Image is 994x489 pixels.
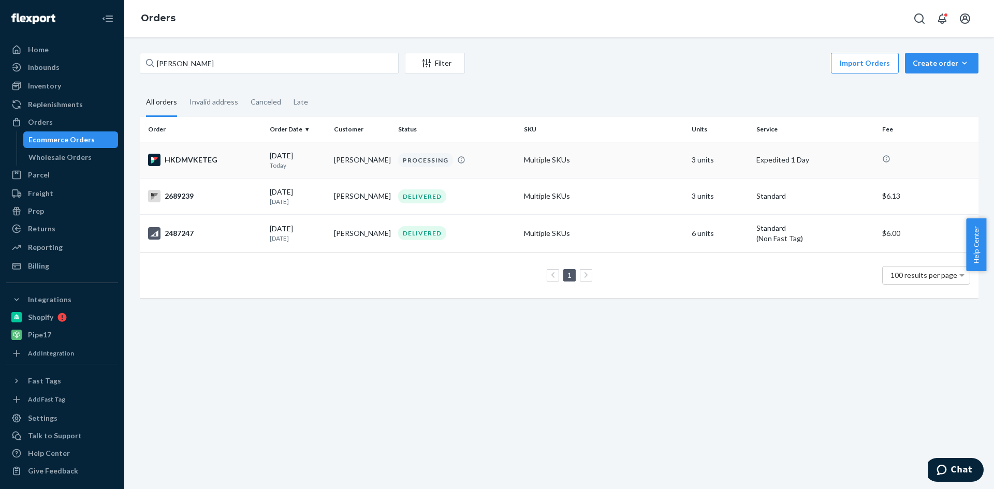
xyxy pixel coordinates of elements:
th: Status [394,117,520,142]
a: Settings [6,410,118,426]
button: Open notifications [932,8,953,29]
div: 2689239 [148,190,261,202]
td: Multiple SKUs [520,178,688,214]
div: DELIVERED [398,189,446,203]
th: Fee [878,117,978,142]
button: Filter [405,53,465,73]
div: 2487247 [148,227,261,240]
div: Canceled [251,88,281,115]
div: [DATE] [270,224,326,243]
div: Ecommerce Orders [28,135,95,145]
th: Service [752,117,878,142]
span: 100 results per page [890,271,957,279]
td: [PERSON_NAME] [330,214,394,252]
button: Close Navigation [97,8,118,29]
p: Standard [756,223,874,233]
div: Parcel [28,170,50,180]
div: Reporting [28,242,63,253]
td: [PERSON_NAME] [330,142,394,178]
a: Freight [6,185,118,202]
a: Returns [6,220,118,237]
p: [DATE] [270,234,326,243]
div: Talk to Support [28,431,82,441]
td: [PERSON_NAME] [330,178,394,214]
div: Settings [28,413,57,423]
button: Fast Tags [6,373,118,389]
div: Wholesale Orders [28,152,92,162]
div: Pipe17 [28,330,51,340]
div: Orders [28,117,53,127]
input: Search orders [140,53,399,73]
th: Units [688,117,752,142]
a: Add Integration [6,347,118,360]
div: Inventory [28,81,61,91]
th: Order [140,117,266,142]
button: Give Feedback [6,463,118,479]
a: Prep [6,203,118,219]
div: Add Fast Tag [28,395,65,404]
a: Inventory [6,78,118,94]
div: Help Center [28,448,70,458]
div: HKDMVKETEG [148,154,261,166]
td: 3 units [688,142,752,178]
a: Help Center [6,445,118,462]
div: Integrations [28,294,71,305]
a: Orders [6,114,118,130]
td: Multiple SKUs [520,214,688,252]
div: DELIVERED [398,226,446,240]
div: Home [28,45,49,55]
a: Reporting [6,239,118,256]
div: Freight [28,188,53,199]
div: All orders [146,88,177,117]
div: [DATE] [270,187,326,206]
ol: breadcrumbs [133,4,184,34]
div: Replenishments [28,99,83,110]
div: Filter [405,58,464,68]
a: Ecommerce Orders [23,131,119,148]
div: Invalid address [189,88,238,115]
button: Open account menu [955,8,975,29]
a: Add Fast Tag [6,393,118,406]
a: Shopify [6,309,118,325]
a: Home [6,41,118,58]
div: Customer [334,125,390,134]
p: [DATE] [270,197,326,206]
img: Flexport logo [11,13,55,24]
td: 6 units [688,214,752,252]
button: Import Orders [831,53,899,73]
iframe: Opens a widget where you can chat to one of our agents [928,458,984,484]
div: Shopify [28,312,53,322]
div: (Non Fast Tag) [756,233,874,244]
td: Multiple SKUs [520,142,688,178]
div: Late [294,88,308,115]
a: Orders [141,12,176,24]
div: PROCESSING [398,153,453,167]
p: Expedited 1 Day [756,155,874,165]
button: Open Search Box [909,8,930,29]
div: Add Integration [28,349,74,358]
p: Standard [756,191,874,201]
div: [DATE] [270,151,326,170]
div: Give Feedback [28,466,78,476]
a: Pipe17 [6,327,118,343]
div: Prep [28,206,44,216]
div: Returns [28,224,55,234]
div: Create order [913,58,971,68]
a: Page 1 is your current page [565,271,574,279]
button: Help Center [966,218,986,271]
div: Billing [28,261,49,271]
a: Wholesale Orders [23,149,119,166]
td: 3 units [688,178,752,214]
a: Replenishments [6,96,118,113]
a: Billing [6,258,118,274]
button: Create order [905,53,978,73]
a: Parcel [6,167,118,183]
td: $6.00 [878,214,978,252]
td: $6.13 [878,178,978,214]
a: Inbounds [6,59,118,76]
p: Today [270,161,326,170]
th: SKU [520,117,688,142]
button: Talk to Support [6,427,118,444]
